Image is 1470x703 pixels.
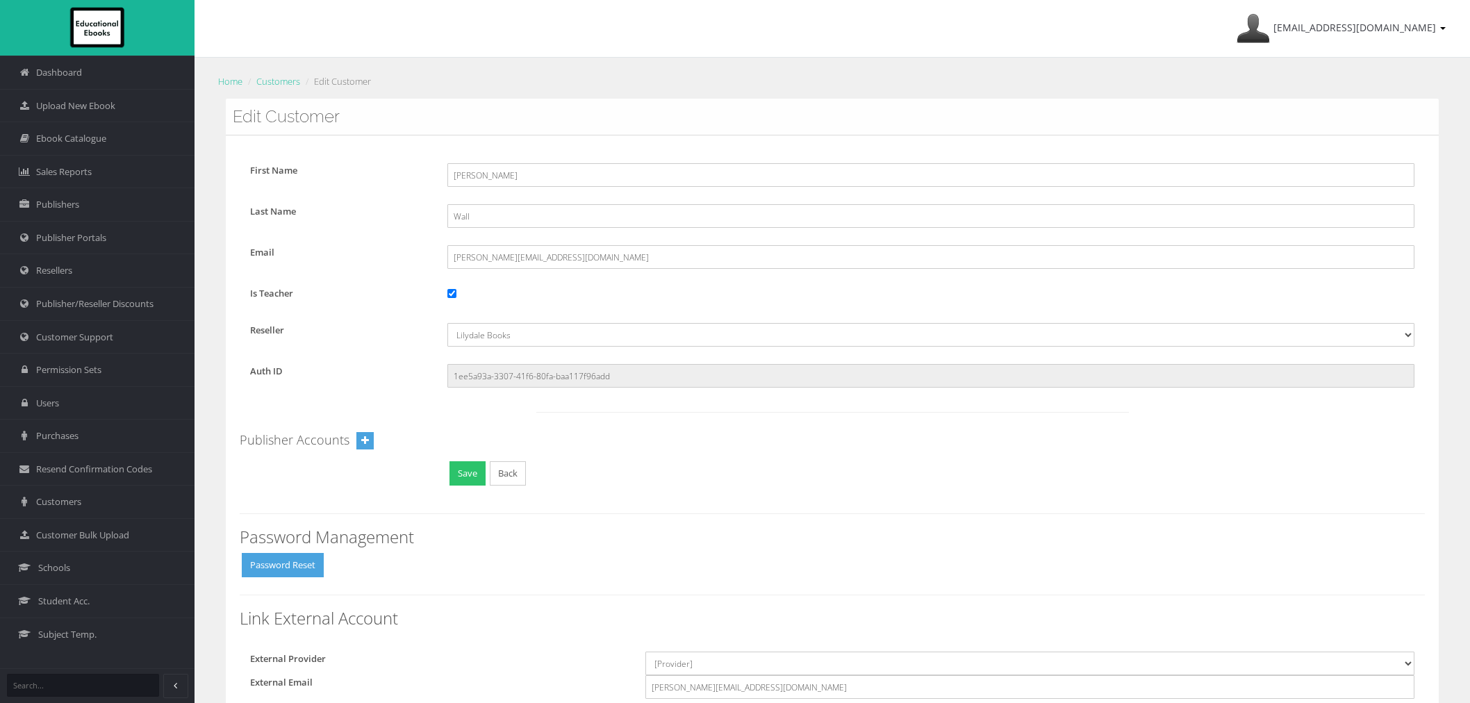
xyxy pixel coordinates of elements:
span: Customers [36,495,81,508]
label: Auth ID [240,364,437,379]
span: Ebook Catalogue [36,132,106,145]
label: Reseller [240,323,437,338]
a: Customers [256,75,300,88]
button: Password Reset [242,553,324,577]
label: Last Name [240,204,437,219]
span: Publishers [36,198,79,211]
span: Sales Reports [36,165,92,179]
span: Purchases [36,429,79,443]
label: First Name [240,163,437,178]
h3: Password Management [240,528,1425,546]
span: Users [36,397,59,410]
h3: Edit Customer [233,108,1432,126]
span: Schools [38,561,70,574]
span: Permission Sets [36,363,101,377]
label: External Email [240,675,635,690]
a: Home [218,75,242,88]
span: Customer Bulk Upload [36,529,129,542]
span: Upload New Ebook [36,99,115,113]
h4: Publisher Accounts [240,433,349,447]
h3: Link External Account [240,609,1425,627]
label: External Provider [240,652,635,666]
img: Avatar [1237,12,1270,45]
input: Search... [7,674,159,697]
span: Customer Support [36,331,113,344]
span: Student Acc. [38,595,90,608]
span: Publisher Portals [36,231,106,245]
span: Dashboard [36,66,82,79]
span: Publisher/Reseller Discounts [36,297,154,311]
span: Subject Temp. [38,628,97,641]
label: Email [240,245,437,260]
label: Is Teacher [240,286,437,301]
a: Back [490,461,526,486]
span: [EMAIL_ADDRESS][DOMAIN_NAME] [1273,21,1436,34]
span: Resellers [36,264,72,277]
span: Resend Confirmation Codes [36,463,152,476]
li: Edit Customer [302,74,371,89]
button: Save [449,461,486,486]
